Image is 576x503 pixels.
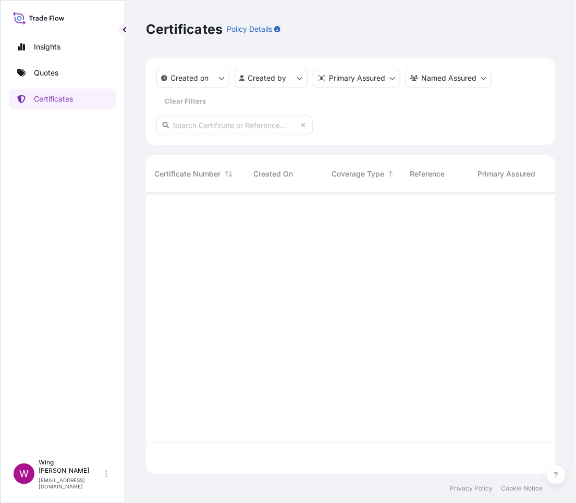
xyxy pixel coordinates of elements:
button: cargoOwner Filter options [406,69,492,87]
button: Sort [386,168,399,180]
a: Privacy Policy [450,484,493,493]
p: Named Assured [421,73,476,83]
span: W [19,469,29,479]
p: Created on [170,73,209,83]
span: Reference [410,169,445,179]
p: Policy Details [227,24,272,34]
p: Insights [34,42,60,52]
a: Insights [9,36,116,57]
input: Search Certificate or Reference... [156,116,313,134]
p: Clear Filters [165,96,206,106]
p: Quotes [34,68,58,78]
a: Quotes [9,62,116,83]
button: distributor Filter options [313,69,400,87]
p: Wing [PERSON_NAME] [39,458,103,475]
p: [EMAIL_ADDRESS][DOMAIN_NAME] [39,477,103,489]
a: Certificates [9,89,116,109]
button: createdOn Filter options [156,69,229,87]
p: Certificates [146,21,223,37]
button: createdBy Filter options [235,69,308,87]
span: Created On [253,169,293,179]
p: Certificates [34,94,73,104]
button: Clear Filters [156,93,215,109]
span: Primary Assured [477,169,535,179]
p: Created by [248,73,287,83]
button: Sort [223,168,235,180]
span: Certificate Number [154,169,220,179]
span: Coverage Type [332,169,384,179]
p: Primary Assured [329,73,385,83]
a: Cookie Notice [501,484,543,493]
